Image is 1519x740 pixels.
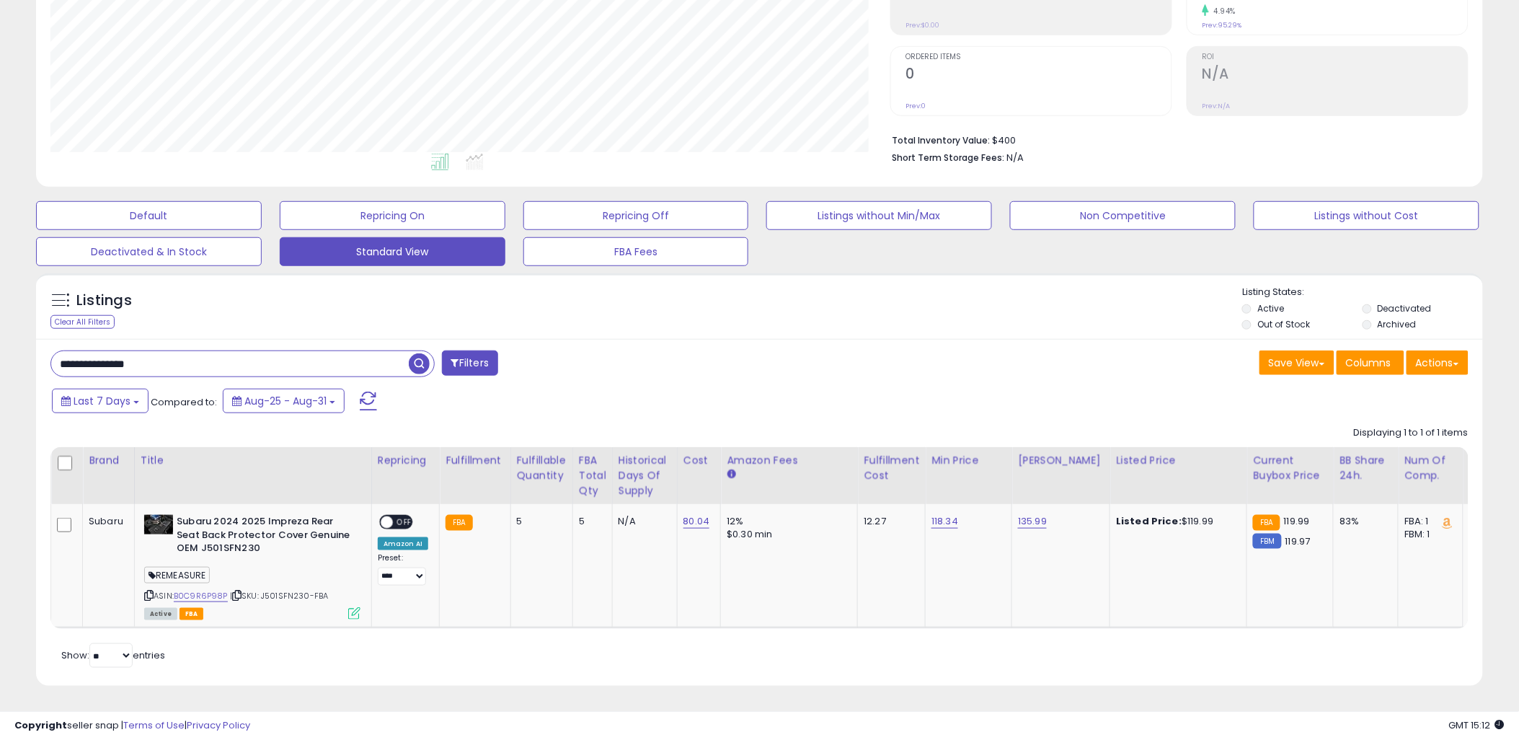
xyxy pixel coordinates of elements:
[52,389,149,413] button: Last 7 Days
[1116,515,1236,528] div: $119.99
[36,201,262,230] button: Default
[906,53,1172,61] span: Ordered Items
[1378,302,1432,314] label: Deactivated
[1203,102,1231,110] small: Prev: N/A
[893,131,1458,148] li: $400
[1449,718,1505,732] span: 2025-09-8 15:12 GMT
[151,395,217,409] span: Compared to:
[727,453,851,468] div: Amazon Fees
[1018,453,1104,468] div: [PERSON_NAME]
[1404,515,1452,528] div: FBA: 1
[1257,302,1284,314] label: Active
[683,514,710,529] a: 80.04
[1259,351,1334,375] button: Save View
[1339,453,1392,483] div: BB Share 24h.
[517,515,562,528] div: 5
[76,291,132,311] h5: Listings
[393,516,416,529] span: OFF
[378,537,428,550] div: Amazon AI
[1254,201,1479,230] button: Listings without Cost
[1242,286,1483,299] p: Listing States:
[1203,21,1242,30] small: Prev: 95.29%
[893,151,1005,164] b: Short Term Storage Fees:
[280,201,505,230] button: Repricing On
[619,515,666,528] div: N/A
[1209,6,1236,17] small: 4.94%
[1354,426,1469,440] div: Displaying 1 to 1 of 1 items
[180,608,204,620] span: FBA
[144,567,211,583] span: REMEASURE
[144,608,177,620] span: All listings currently available for purchase on Amazon
[14,718,67,732] strong: Copyright
[523,237,749,266] button: FBA Fees
[141,453,366,468] div: Title
[144,515,360,618] div: ASIN:
[1253,453,1327,483] div: Current Buybox Price
[280,237,505,266] button: Standard View
[36,237,262,266] button: Deactivated & In Stock
[1285,534,1311,548] span: 119.97
[74,394,130,408] span: Last 7 Days
[89,453,128,468] div: Brand
[1253,534,1281,549] small: FBM
[766,201,992,230] button: Listings without Min/Max
[174,590,228,602] a: B0C9R6P98P
[619,453,671,498] div: Historical Days Of Supply
[230,590,329,602] span: | SKU: J501SFN230-FBA
[1339,515,1387,528] div: 83%
[1346,356,1391,370] span: Columns
[1284,514,1310,528] span: 119.99
[223,389,345,413] button: Aug-25 - Aug-31
[14,719,250,733] div: seller snap | |
[378,553,428,586] div: Preset:
[1404,453,1457,483] div: Num of Comp.
[579,453,606,498] div: FBA Total Qty
[727,528,846,541] div: $0.30 min
[144,515,173,534] img: 51Xzc30jBiL._SL40_.jpg
[177,515,352,559] b: Subaru 2024 2025 Impreza Rear Seat Back Protector Cover Genuine OEM J501SFN230
[893,134,991,146] b: Total Inventory Value:
[517,453,567,483] div: Fulfillable Quantity
[727,468,735,481] small: Amazon Fees.
[523,201,749,230] button: Repricing Off
[1257,318,1310,330] label: Out of Stock
[579,515,601,528] div: 5
[378,453,433,468] div: Repricing
[1010,201,1236,230] button: Non Competitive
[906,66,1172,85] h2: 0
[931,514,958,529] a: 118.34
[683,453,715,468] div: Cost
[1116,453,1241,468] div: Listed Price
[864,515,914,528] div: 12.27
[446,515,472,531] small: FBA
[61,648,165,662] span: Show: entries
[89,515,123,528] div: Subaru
[1007,151,1024,164] span: N/A
[50,315,115,329] div: Clear All Filters
[1018,514,1047,529] a: 135.99
[727,515,846,528] div: 12%
[906,102,926,110] small: Prev: 0
[1116,514,1182,528] b: Listed Price:
[931,453,1006,468] div: Min Price
[123,718,185,732] a: Terms of Use
[1203,66,1468,85] h2: N/A
[187,718,250,732] a: Privacy Policy
[1337,351,1404,375] button: Columns
[864,453,919,483] div: Fulfillment Cost
[442,351,498,376] button: Filters
[1203,53,1468,61] span: ROI
[446,453,504,468] div: Fulfillment
[244,394,327,408] span: Aug-25 - Aug-31
[1378,318,1417,330] label: Archived
[1253,515,1280,531] small: FBA
[906,21,940,30] small: Prev: $0.00
[1404,528,1452,541] div: FBM: 1
[1407,351,1469,375] button: Actions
